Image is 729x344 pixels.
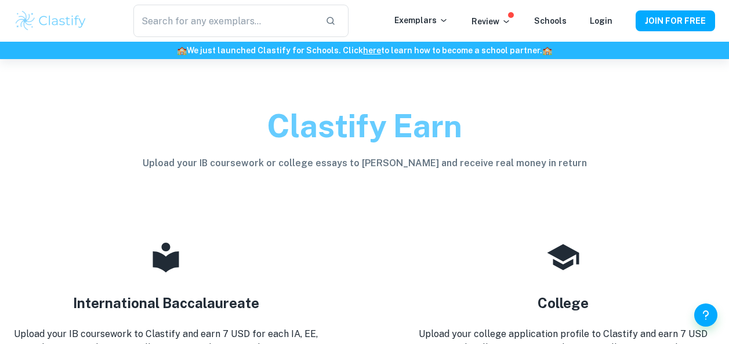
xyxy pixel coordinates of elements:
a: Schools [534,16,567,25]
h6: Upload your IB coursework or college essays to [PERSON_NAME] and receive real money in return [143,156,587,170]
h4: International Baccalaureate [73,292,259,313]
h6: We just launched Clastify for Schools. Click to learn how to become a school partner. [2,44,727,57]
button: JOIN FOR FREE [636,10,715,31]
p: Review [472,15,511,28]
a: here [363,46,381,55]
img: Clastify logo [14,9,88,32]
a: Login [590,16,612,25]
p: Exemplars [394,14,448,27]
h4: College [538,292,589,313]
span: 🏫 [177,46,187,55]
span: Clastify Earn [267,108,462,144]
span: 🏫 [542,46,552,55]
input: Search for any exemplars... [133,5,315,37]
button: Help and Feedback [694,303,717,327]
